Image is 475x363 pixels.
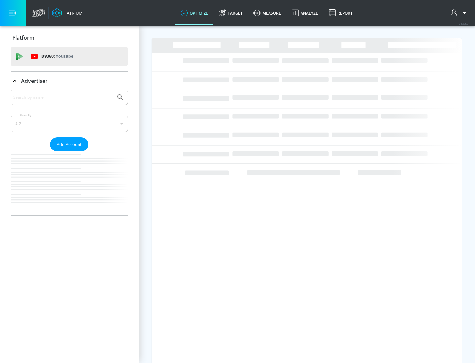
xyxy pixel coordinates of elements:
[323,1,358,25] a: Report
[248,1,286,25] a: measure
[11,90,128,215] div: Advertiser
[12,34,34,41] p: Platform
[11,72,128,90] div: Advertiser
[50,137,88,151] button: Add Account
[11,115,128,132] div: A-Z
[11,47,128,66] div: DV360: Youtube
[19,113,33,117] label: Sort By
[175,1,213,25] a: optimize
[41,53,73,60] p: DV360:
[213,1,248,25] a: Target
[11,28,128,47] div: Platform
[56,53,73,60] p: Youtube
[13,93,113,102] input: Search by name
[57,141,82,148] span: Add Account
[21,77,47,84] p: Advertiser
[459,22,468,25] span: v 4.32.0
[11,151,128,215] nav: list of Advertiser
[286,1,323,25] a: Analyze
[52,8,83,18] a: Atrium
[64,10,83,16] div: Atrium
